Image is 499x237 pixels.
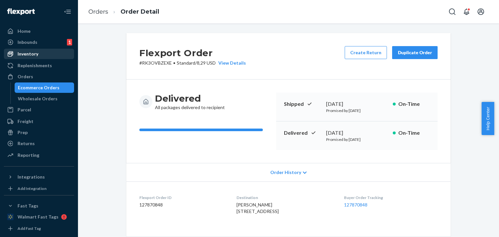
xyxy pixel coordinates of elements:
[173,60,175,66] span: •
[139,195,226,200] dt: Flexport Order ID
[18,73,33,80] div: Orders
[155,93,225,104] h3: Delivered
[18,152,39,158] div: Reporting
[4,60,74,71] a: Replenishments
[18,39,37,45] div: Inbounds
[398,100,430,108] p: On-Time
[18,140,35,147] div: Returns
[18,129,28,136] div: Prep
[4,150,74,160] a: Reporting
[4,172,74,182] button: Integrations
[139,60,246,66] p: # RK3OVBZEXE / 8,29 USD
[18,84,59,91] div: Ecommerce Orders
[4,49,74,59] a: Inventory
[4,26,74,36] a: Home
[474,5,487,18] button: Open account menu
[326,108,388,113] p: Promised by [DATE]
[237,202,279,214] span: [PERSON_NAME] [STREET_ADDRESS]
[139,46,246,60] h2: Flexport Order
[446,5,459,18] button: Open Search Box
[4,105,74,115] a: Parcel
[18,174,45,180] div: Integrations
[344,195,438,200] dt: Buyer Order Tracking
[18,226,41,231] div: Add Fast Tag
[88,8,108,15] a: Orders
[18,186,46,191] div: Add Integration
[481,102,494,135] button: Help Center
[155,93,225,111] div: All packages delivered to recipient
[398,49,432,56] div: Duplicate Order
[83,2,164,21] ol: breadcrumbs
[398,129,430,137] p: On-Time
[4,138,74,149] a: Returns
[326,137,388,142] p: Promised by [DATE]
[4,37,74,47] a: Inbounds1
[18,106,31,113] div: Parcel
[345,46,387,59] button: Create Return
[15,94,74,104] a: Wholesale Orders
[139,202,226,208] dd: 127870848
[4,212,74,222] a: Walmart Fast Tags
[460,5,473,18] button: Open notifications
[18,51,38,57] div: Inventory
[326,100,388,108] div: [DATE]
[18,95,58,102] div: Wholesale Orders
[4,127,74,138] a: Prep
[121,8,159,15] a: Order Detail
[4,71,74,82] a: Orders
[18,214,58,220] div: Walmart Fast Tags
[284,129,321,137] p: Delivered
[392,46,438,59] button: Duplicate Order
[177,60,195,66] span: Standard
[4,201,74,211] button: Fast Tags
[284,100,321,108] p: Shipped
[18,203,38,209] div: Fast Tags
[4,116,74,127] a: Freight
[4,225,74,232] a: Add Fast Tag
[18,118,33,125] div: Freight
[18,28,31,34] div: Home
[61,5,74,18] button: Close Navigation
[67,39,72,45] div: 1
[15,82,74,93] a: Ecommerce Orders
[216,60,246,66] button: View Details
[4,185,74,193] a: Add Integration
[270,169,301,176] span: Order History
[237,195,333,200] dt: Destination
[344,202,367,207] a: 127870848
[7,8,35,15] img: Flexport logo
[18,62,52,69] div: Replenishments
[326,129,388,137] div: [DATE]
